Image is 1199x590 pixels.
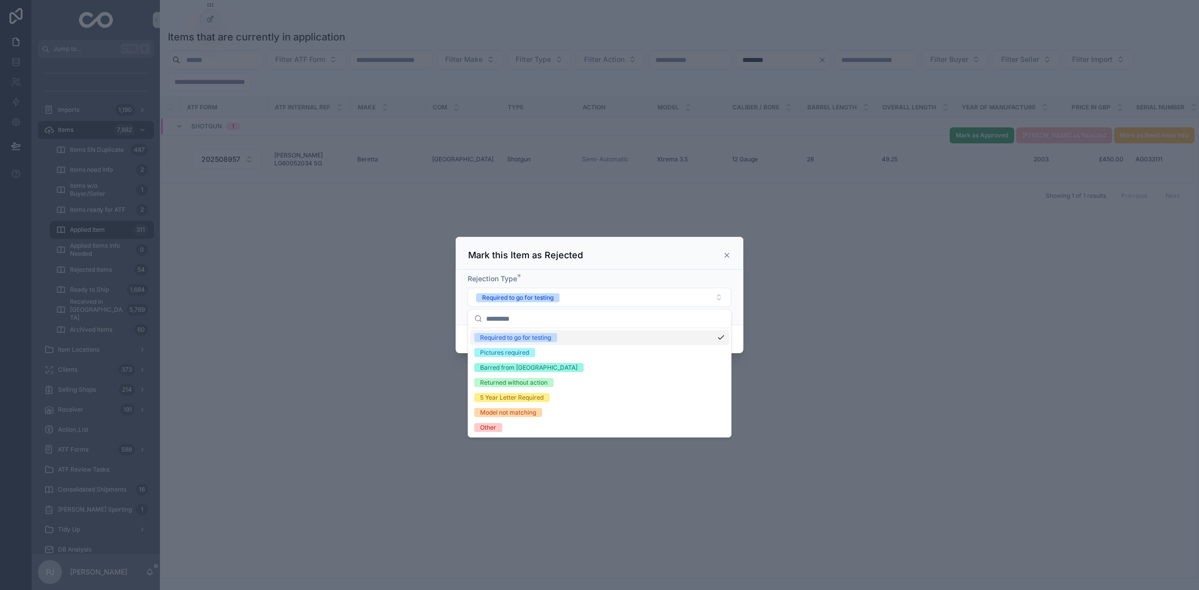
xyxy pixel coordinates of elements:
[480,348,529,357] div: Pictures required
[468,249,583,261] h3: Mark this Item as Rejected
[480,393,544,402] div: 5 Year Letter Required
[480,363,578,372] div: Barred from [GEOGRAPHIC_DATA]
[468,274,517,283] span: Rejection Type
[480,423,496,432] div: Other
[480,333,551,342] div: Required to go for testing
[480,378,548,387] div: Returned without action
[482,293,554,302] div: Required to go for testing
[480,408,536,417] div: Model not matching
[468,328,731,437] div: Suggestions
[468,288,731,307] button: Select Button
